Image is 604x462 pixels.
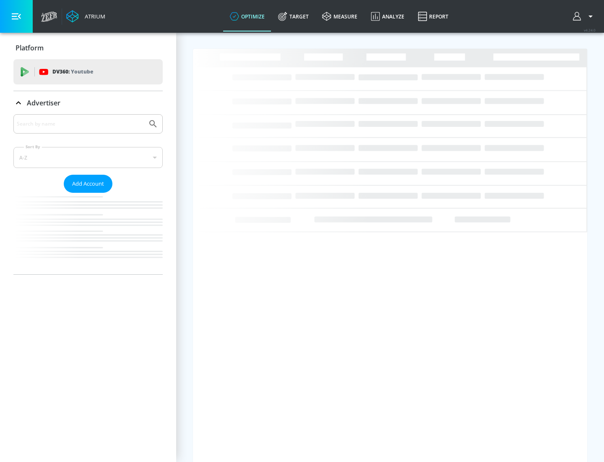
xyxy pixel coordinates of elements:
[364,1,411,31] a: Analyze
[13,36,163,60] div: Platform
[411,1,455,31] a: Report
[24,144,42,150] label: Sort By
[66,10,105,23] a: Atrium
[17,118,144,129] input: Search by name
[81,13,105,20] div: Atrium
[72,179,104,189] span: Add Account
[13,147,163,168] div: A-Z
[64,175,112,193] button: Add Account
[584,28,596,32] span: v 4.24.0
[13,59,163,84] div: DV360: Youtube
[13,91,163,115] div: Advertiser
[223,1,271,31] a: optimize
[27,98,60,108] p: Advertiser
[71,67,93,76] p: Youtube
[13,114,163,274] div: Advertiser
[13,193,163,274] nav: list of Advertiser
[315,1,364,31] a: measure
[271,1,315,31] a: Target
[16,43,44,52] p: Platform
[52,67,93,76] p: DV360:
